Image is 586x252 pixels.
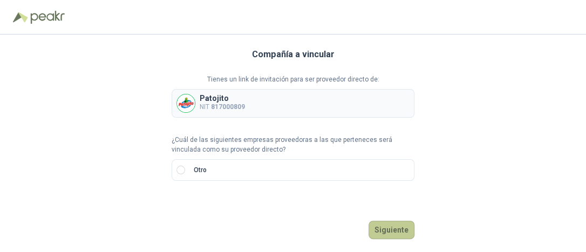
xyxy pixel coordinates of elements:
p: NIT [200,102,245,112]
img: Peakr [30,11,65,24]
p: ¿Cuál de las siguientes empresas proveedoras a las que perteneces será vinculada como su proveedo... [172,135,414,155]
img: Company Logo [177,94,195,112]
p: Otro [194,165,207,175]
p: Tienes un link de invitación para ser proveedor directo de: [172,74,414,85]
p: Patojito [200,94,245,102]
b: 817000809 [211,103,245,111]
h3: Compañía a vincular [252,47,335,62]
img: Logo [13,12,28,23]
button: Siguiente [369,221,414,239]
